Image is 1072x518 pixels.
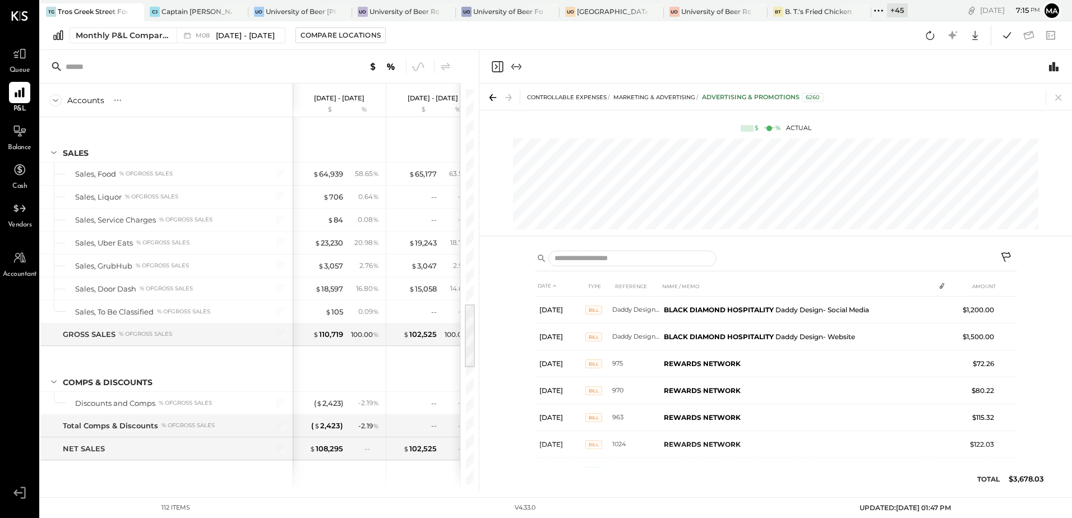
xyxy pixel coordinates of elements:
span: $ [314,421,320,430]
span: CONTROLLABLE EXPENSES [527,94,607,101]
span: JE [585,467,602,476]
span: Vendors [8,220,32,230]
div: 110,719 [313,329,343,340]
td: Daddy Design- Website [612,323,659,350]
div: Sales, Uber Eats [75,238,133,248]
div: % of GROSS SALES [157,308,210,316]
div: Monthly P&L Comparison [76,30,170,41]
span: Bill [585,306,602,314]
td: $1,200.00 [955,297,999,323]
td: $1,500.00 [955,323,999,350]
span: % [373,169,379,178]
span: $ [313,330,319,339]
td: $115.32 [955,404,999,431]
div: 0.09 [358,307,379,317]
div: -- [364,444,379,454]
b: REWARDS NETWORK [664,359,741,368]
span: BILL [585,359,602,368]
div: [GEOGRAPHIC_DATA] [577,7,646,16]
div: NET SALES [63,443,105,454]
span: Bill [585,332,602,341]
div: 2.76 [359,261,379,271]
div: Sales, Liquor [75,192,122,202]
span: % [373,261,379,270]
div: B. T.'s Fried Chicken [785,7,852,16]
div: -- [458,215,473,224]
span: BILL [585,413,602,422]
span: % [373,284,379,293]
td: $80.22 [955,377,999,404]
div: -- [431,307,437,317]
td: Daddy Design- Social Media [659,297,935,323]
div: 15,058 [409,284,437,294]
div: -- [431,420,437,431]
div: Uo [669,7,680,17]
td: 1024 [612,431,659,458]
div: 23,230 [315,238,343,248]
span: $ [409,238,415,247]
div: % [775,124,780,133]
div: 84 [327,215,343,225]
span: % [373,330,379,339]
div: % of GROSS SALES [161,422,215,429]
a: Balance [1,121,39,153]
b: BLACK DIAMOND HOSPITALITY [664,332,774,341]
a: Queue [1,43,39,76]
div: - 2.19 [358,398,379,408]
div: 16.80 [356,284,379,294]
span: P&L [13,104,26,114]
th: NAME / MEMO [659,276,935,297]
a: Vendors [1,198,39,230]
span: UPDATED: [DATE] 01:47 PM [860,503,951,512]
div: + 45 [887,3,908,17]
td: 963 [612,404,659,431]
div: Accounts [67,95,104,106]
div: copy link [966,4,977,16]
td: [DATE] [535,323,585,350]
th: DATE [535,276,585,297]
div: TG [46,7,56,17]
div: University of Beer [PERSON_NAME] [266,7,335,16]
td: Daddy Design- Website [659,323,935,350]
div: - 2.19 [358,421,379,431]
span: BILL [585,386,602,395]
td: [DATE] [535,431,585,458]
div: Captain [PERSON_NAME]'s Eufaula [161,7,231,16]
div: Sales, Service Charges [75,215,156,225]
div: % of GROSS SALES [119,170,173,178]
div: ( 2,423 ) [311,420,343,431]
span: $ [411,261,417,270]
td: [DATE] [535,458,585,485]
div: ( 2,423 ) [314,398,343,409]
span: % [373,421,379,430]
div: -- [458,398,473,408]
b: REWARDS NETWORK [664,440,741,448]
div: $ [755,124,759,133]
td: Daddy Design- Social Media [612,297,659,323]
td: [DATE] [535,350,585,377]
div: 3,057 [318,261,343,271]
div: % of GROSS SALES [119,330,172,338]
div: -- [431,215,437,225]
div: 6260 [802,93,824,102]
div: v 4.33.0 [515,503,535,512]
span: $ [318,261,324,270]
div: 14.69 [450,284,473,294]
div: 105 [325,307,343,317]
td: [DATE] [535,297,585,323]
th: REFERENCE [612,276,659,297]
div: 100.00 [351,330,379,340]
td: $122.03 [955,431,999,458]
span: Balance [8,143,31,153]
div: 20.98 [354,238,379,248]
button: Compare Locations [295,27,386,43]
span: $ [316,399,322,408]
span: $ [325,307,331,316]
span: % [373,398,379,407]
a: Accountant [1,247,39,280]
div: % of GROSS SALES [136,262,189,270]
div: Sales, To Be Classified [75,307,154,317]
a: P&L [1,82,39,114]
div: Uo [358,7,368,17]
div: % [346,105,382,114]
